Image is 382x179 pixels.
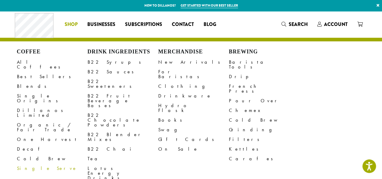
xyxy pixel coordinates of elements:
[229,82,300,96] a: French Press
[158,57,229,67] a: New Arrivals
[229,96,300,106] a: Pour Over
[204,21,216,28] span: Blog
[88,154,158,164] a: Tea
[88,130,158,144] a: B22 Blender Mixes
[88,49,158,55] h4: Drink Ingredients
[17,49,88,55] h4: Coffee
[88,67,158,77] a: B22 Sauces
[229,106,300,115] a: Chemex
[88,110,158,130] a: B22 Chocolate Powders
[229,72,300,82] a: Drip
[17,120,88,135] a: Organic / Fair Trade
[289,21,308,28] span: Search
[88,91,158,110] a: B22 Fruit Beverage Bases
[87,21,115,28] span: Businesses
[172,21,194,28] span: Contact
[158,135,229,144] a: Gift Cards
[17,164,88,173] a: Single Serve
[158,67,229,82] a: For Baristas
[229,115,300,125] a: Cold Brew
[229,135,300,144] a: Filters
[158,115,229,125] a: Books
[229,144,300,154] a: Kettles
[277,19,313,29] a: Search
[324,21,348,28] span: Account
[60,20,82,29] a: Shop
[17,91,88,106] a: Single Origins
[229,49,300,55] h4: Brewing
[181,3,238,8] a: Get started with our best seller
[158,82,229,91] a: Clothing
[88,144,158,154] a: B22 Chai
[229,125,300,135] a: Grinding
[158,91,229,101] a: Drinkware
[158,49,229,55] h4: Merchandise
[17,144,88,154] a: Decaf
[17,57,88,72] a: All Coffees
[17,154,88,164] a: Cold Brew
[158,144,229,154] a: On Sale
[17,82,88,91] a: Blends
[65,21,78,28] span: Shop
[88,57,158,67] a: B22 Syrups
[125,21,162,28] span: Subscriptions
[88,77,158,91] a: B22 Sweeteners
[17,72,88,82] a: Best Sellers
[158,101,229,115] a: Hydro Flask
[158,125,229,135] a: Swag
[17,135,88,144] a: One Harvest
[229,57,300,72] a: Barista Tools
[17,106,88,120] a: Dillanos Limited
[229,154,300,164] a: Carafes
